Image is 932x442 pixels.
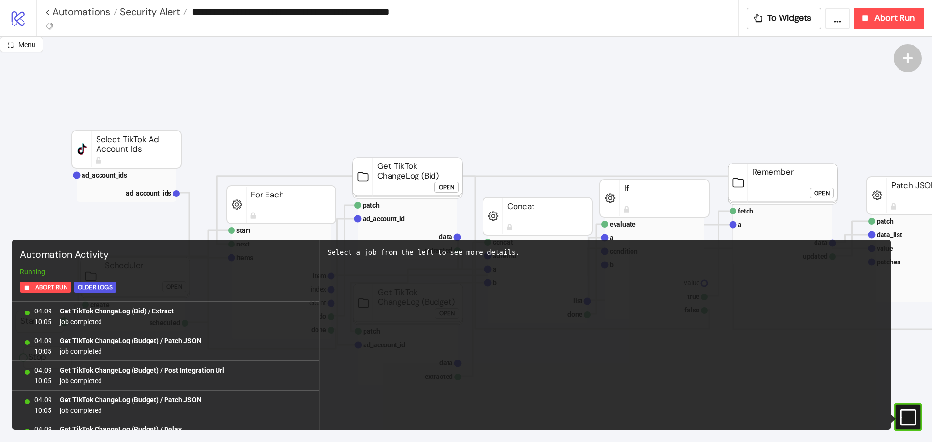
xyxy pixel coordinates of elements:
[34,306,52,316] span: 04.09
[18,41,35,49] span: Menu
[60,316,174,327] span: job completed
[60,376,224,386] span: job completed
[738,221,742,229] text: a
[767,13,812,24] span: To Widgets
[610,220,636,228] text: evaluate
[814,188,830,199] div: Open
[78,282,113,293] div: Older Logs
[60,307,174,315] b: Get TikTok ChangeLog (Bid) / Extract
[117,7,187,16] a: Security Alert
[877,217,894,225] text: patch
[738,207,753,215] text: fetch
[60,366,224,374] b: Get TikTok ChangeLog (Budget) / Post Integration Url
[434,182,459,193] button: Open
[825,8,850,29] button: ...
[34,365,52,376] span: 04.09
[877,231,902,239] text: data_list
[60,346,201,357] span: job completed
[363,215,405,223] text: ad_account_id
[34,405,52,416] span: 10:05
[610,234,614,242] text: a
[854,8,924,29] button: Abort Run
[814,239,828,246] text: data
[34,335,52,346] span: 04.09
[34,424,52,435] span: 04.09
[82,171,127,179] text: ad_account_ids
[16,266,316,277] div: Running
[126,189,171,197] text: ad_account_ids
[874,13,915,24] span: Abort Run
[35,282,67,293] span: Abort Run
[20,282,71,293] button: Abort Run
[60,405,201,416] span: job completed
[60,426,182,433] b: Get TikTok ChangeLog (Budget) / Delay
[16,244,316,266] div: Automation Activity
[810,188,834,198] button: Open
[60,396,201,404] b: Get TikTok ChangeLog (Budget) / Patch JSON
[747,8,822,29] button: To Widgets
[439,233,452,241] text: data
[117,5,180,18] span: Security Alert
[45,7,117,16] a: < Automations
[34,316,52,327] span: 10:05
[493,238,513,246] text: concat
[236,227,250,234] text: start
[34,376,52,386] span: 10:05
[8,41,15,48] span: radius-bottomright
[60,337,201,344] b: Get TikTok ChangeLog (Budget) / Patch JSON
[328,247,883,258] div: Select a job from the left to see more details.
[439,182,454,193] div: Open
[74,282,116,293] button: Older Logs
[34,394,52,405] span: 04.09
[363,201,380,209] text: patch
[34,346,52,357] span: 10:05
